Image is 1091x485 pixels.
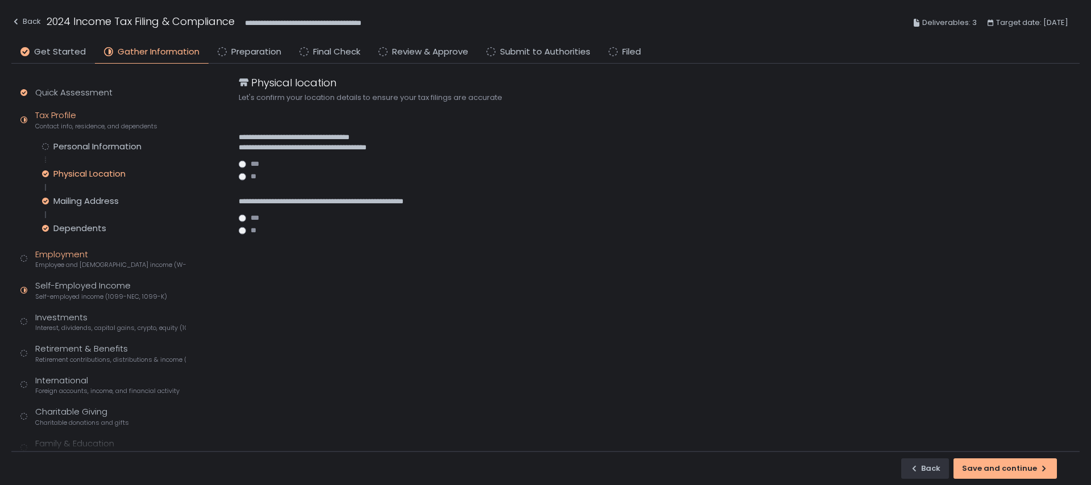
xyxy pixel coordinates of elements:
[53,195,119,207] div: Mailing Address
[53,141,141,152] div: Personal Information
[35,122,157,131] span: Contact info, residence, and dependents
[392,45,468,58] span: Review & Approve
[35,86,113,99] div: Quick Assessment
[231,45,281,58] span: Preparation
[239,93,621,103] div: Let's confirm your location details to ensure your tax filings are accurate
[53,168,126,179] div: Physical Location
[313,45,360,58] span: Final Check
[35,356,186,364] span: Retirement contributions, distributions & income (1099-R, 5498)
[922,16,977,30] span: Deliverables: 3
[35,109,157,131] div: Tax Profile
[35,419,129,427] span: Charitable donations and gifts
[34,45,86,58] span: Get Started
[35,292,167,301] span: Self-employed income (1099-NEC, 1099-K)
[251,75,336,90] h1: Physical location
[622,45,641,58] span: Filed
[500,45,590,58] span: Submit to Authorities
[901,458,949,479] button: Back
[11,15,41,28] div: Back
[35,311,186,333] div: Investments
[35,261,186,269] span: Employee and [DEMOGRAPHIC_DATA] income (W-2s)
[11,14,41,32] button: Back
[35,342,186,364] div: Retirement & Benefits
[962,463,1048,474] div: Save and continue
[53,223,106,234] div: Dependents
[910,463,940,474] div: Back
[35,248,186,270] div: Employment
[35,279,167,301] div: Self-Employed Income
[996,16,1068,30] span: Target date: [DATE]
[35,387,180,395] span: Foreign accounts, income, and financial activity
[47,14,235,29] h1: 2024 Income Tax Filing & Compliance
[35,324,186,332] span: Interest, dividends, capital gains, crypto, equity (1099s, K-1s)
[35,405,129,427] div: Charitable Giving
[953,458,1057,479] button: Save and continue
[35,450,180,458] span: Tuition & loans, childcare, household, 529 plans
[35,437,180,459] div: Family & Education
[35,374,180,396] div: International
[118,45,199,58] span: Gather Information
